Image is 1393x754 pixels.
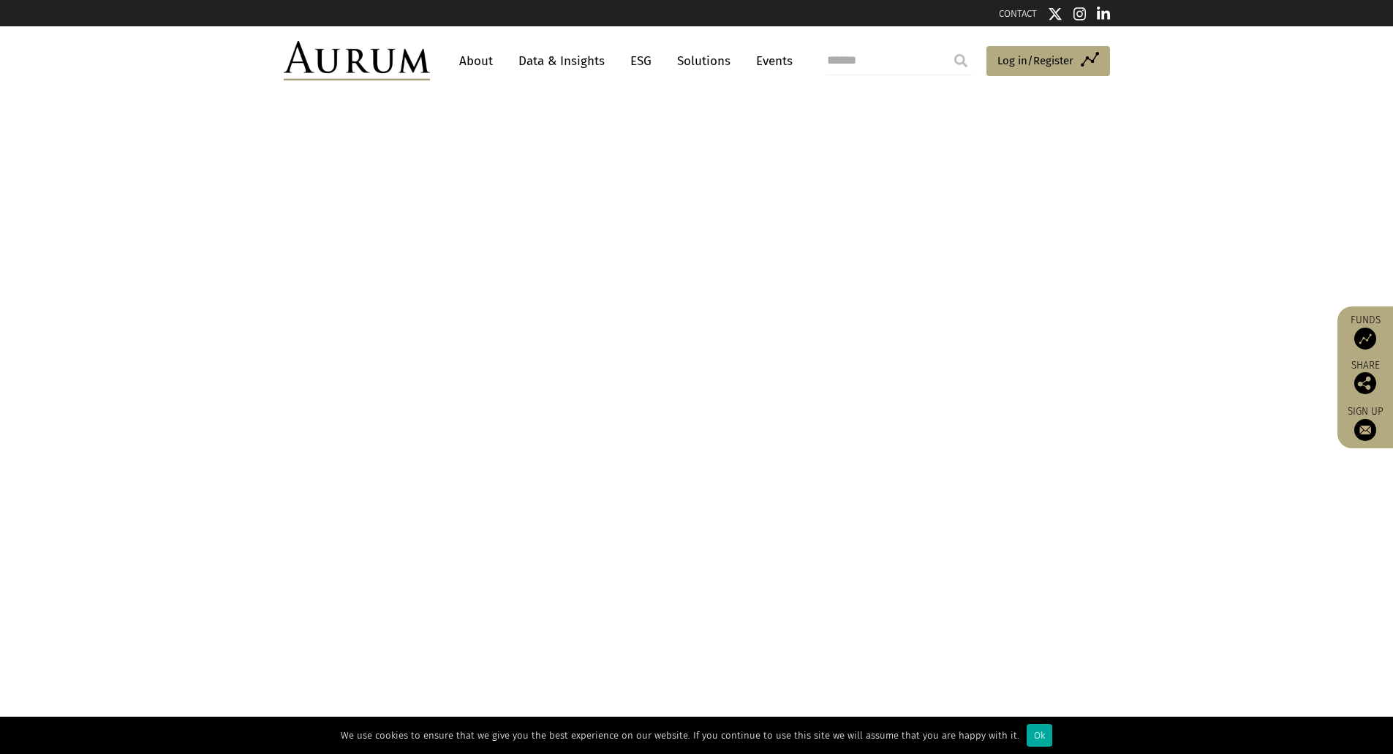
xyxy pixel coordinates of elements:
a: About [452,48,500,75]
img: Share this post [1354,372,1376,394]
a: ESG [623,48,659,75]
a: Events [749,48,793,75]
img: Instagram icon [1073,7,1087,21]
div: Share [1345,361,1386,394]
a: Data & Insights [511,48,612,75]
img: Aurum [284,41,430,80]
a: Sign up [1345,405,1386,441]
a: CONTACT [999,8,1037,19]
img: Twitter icon [1048,7,1062,21]
input: Submit [946,46,975,75]
a: Log in/Register [986,46,1110,77]
span: Log in/Register [997,52,1073,69]
a: Solutions [670,48,738,75]
img: Sign up to our newsletter [1354,419,1376,441]
div: Ok [1027,724,1052,747]
img: Access Funds [1354,328,1376,350]
a: Funds [1345,314,1386,350]
img: Linkedin icon [1097,7,1110,21]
